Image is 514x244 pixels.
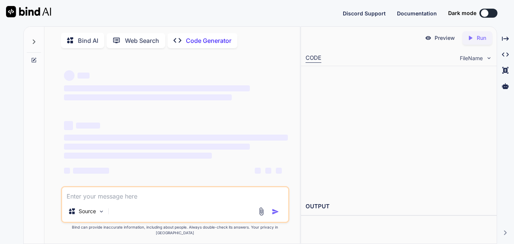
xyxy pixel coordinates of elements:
[76,123,100,129] span: ‌
[397,9,437,17] button: Documentation
[64,85,250,91] span: ‌
[486,55,492,61] img: chevron down
[98,208,105,215] img: Pick Models
[435,34,455,42] p: Preview
[397,10,437,17] span: Documentation
[460,55,483,62] span: FileName
[64,168,70,174] span: ‌
[301,198,497,215] h2: OUTPUT
[186,36,231,45] p: Code Generator
[306,54,321,63] div: CODE
[276,168,282,174] span: ‌
[79,208,96,215] p: Source
[6,6,51,17] img: Bind AI
[272,208,279,215] img: icon
[64,94,232,100] span: ‌
[265,168,271,174] span: ‌
[125,36,159,45] p: Web Search
[64,121,73,130] span: ‌
[64,153,212,159] span: ‌
[425,35,432,41] img: preview
[343,9,386,17] button: Discord Support
[73,168,109,174] span: ‌
[64,70,75,81] span: ‌
[78,36,98,45] p: Bind AI
[64,135,288,141] span: ‌
[78,73,90,79] span: ‌
[255,168,261,174] span: ‌
[61,224,289,236] p: Bind can provide inaccurate information, including about people. Always double-check its answers....
[477,34,486,42] p: Run
[343,10,386,17] span: Discord Support
[448,9,476,17] span: Dark mode
[64,144,250,150] span: ‌
[257,207,266,216] img: attachment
